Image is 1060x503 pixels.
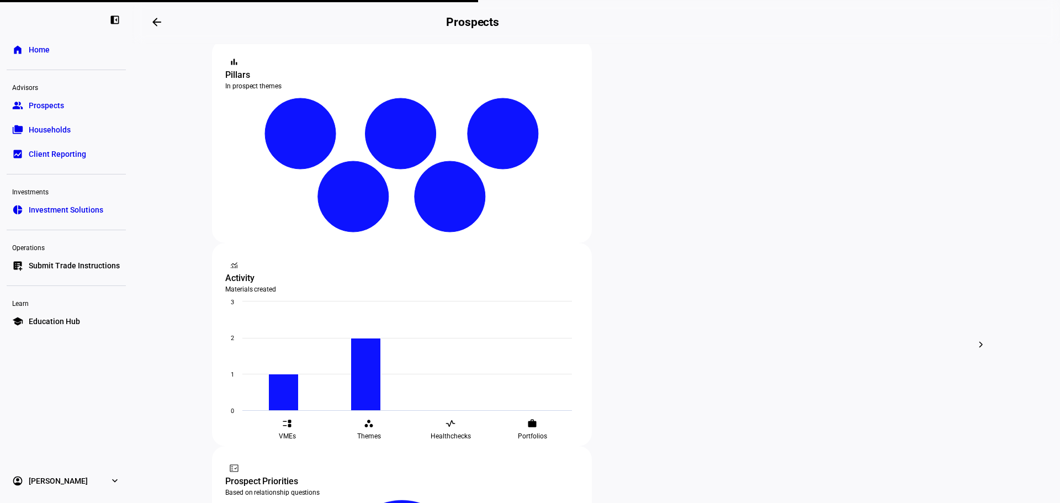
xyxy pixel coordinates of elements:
[225,272,579,285] div: Activity
[7,239,126,255] div: Operations
[7,119,126,141] a: folder_copyHouseholds
[231,335,234,342] text: 2
[7,199,126,221] a: pie_chartInvestment Solutions
[7,94,126,117] a: groupProspects
[231,299,234,306] text: 3
[282,419,292,428] eth-mat-symbol: event_list
[225,285,579,294] div: Materials created
[29,316,80,327] span: Education Hub
[29,149,86,160] span: Client Reporting
[12,316,23,327] eth-mat-symbol: school
[229,56,240,67] mat-icon: bar_chart
[225,488,579,497] div: Based on relationship questions
[29,475,88,486] span: [PERSON_NAME]
[109,475,120,486] eth-mat-symbol: expand_more
[7,183,126,199] div: Investments
[364,419,374,428] eth-mat-symbol: workspaces
[225,475,579,488] div: Prospect Priorities
[12,100,23,111] eth-mat-symbol: group
[12,260,23,271] eth-mat-symbol: list_alt_add
[12,149,23,160] eth-mat-symbol: bid_landscape
[431,432,471,441] span: Healthchecks
[225,68,579,82] div: Pillars
[279,432,296,441] span: VMEs
[527,419,537,428] eth-mat-symbol: work
[229,260,240,271] mat-icon: monitoring
[229,463,240,474] mat-icon: fact_check
[29,44,50,55] span: Home
[357,432,381,441] span: Themes
[7,143,126,165] a: bid_landscapeClient Reporting
[446,419,455,428] eth-mat-symbol: vital_signs
[231,407,234,415] text: 0
[7,39,126,61] a: homeHome
[974,338,988,351] mat-icon: chevron_right
[225,82,579,91] div: In prospect themes
[12,124,23,135] eth-mat-symbol: folder_copy
[12,204,23,215] eth-mat-symbol: pie_chart
[29,204,103,215] span: Investment Solutions
[231,371,234,378] text: 1
[29,124,71,135] span: Households
[150,15,163,29] mat-icon: arrow_backwards
[7,79,126,94] div: Advisors
[7,295,126,310] div: Learn
[446,15,499,29] h2: Prospects
[12,475,23,486] eth-mat-symbol: account_circle
[29,260,120,271] span: Submit Trade Instructions
[29,100,64,111] span: Prospects
[109,14,120,25] eth-mat-symbol: left_panel_close
[12,44,23,55] eth-mat-symbol: home
[518,432,547,441] span: Portfolios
